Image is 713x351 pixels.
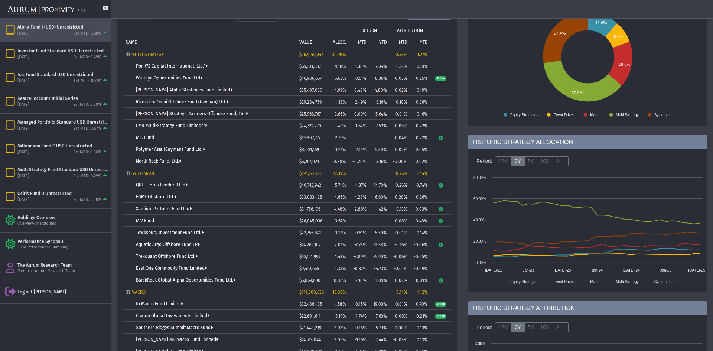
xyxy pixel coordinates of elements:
[361,28,377,33] p: RETURN
[299,313,320,319] span: $22,601,611
[299,207,320,212] span: $31,756,106
[299,183,321,188] span: $40,713,942
[332,290,346,295] span: 16.83%
[131,290,146,295] span: MACRO
[136,135,154,140] a: M C Fund
[511,322,524,333] label: 3Y
[136,313,209,318] a: Caxton Global Investments Limited
[299,195,322,200] span: $33,033,428
[397,28,423,33] p: ATTRIBUTION
[616,280,639,284] text: Multi Strategy
[335,230,346,235] span: 3.21%
[335,100,346,105] span: 4.13%
[77,9,85,14] div: 5.0.1
[349,262,369,274] td: -0.37%
[390,179,410,191] td: -0.26%
[390,72,410,84] td: 0.03%
[688,268,705,272] text: [DATE]-25
[335,76,346,81] span: 6.63%
[17,262,108,268] div: The Aurum Research Team
[123,24,297,48] td: Column NAME
[126,40,137,45] p: NAME
[430,24,451,48] td: Column
[299,40,312,45] p: VALUE
[299,290,324,295] span: $119,300,636
[390,274,410,286] td: -0.02%
[299,325,321,331] span: $21,448,219
[17,72,108,78] div: Isis Fund Standard USD Unrestricted
[410,298,430,310] td: 0.70%
[410,322,430,334] td: 0.13%
[334,207,346,212] span: 4.48%
[335,111,346,117] span: 3.66%
[410,250,430,262] td: -0.05%
[369,84,390,96] td: 4.80%
[335,88,346,93] span: 4.99%
[334,302,346,307] span: 4.58%
[410,238,430,250] td: -0.06%
[349,143,369,155] td: 2.14%
[369,179,390,191] td: 14.70%
[390,250,410,262] td: -0.06%
[17,150,29,155] div: [DATE]
[299,111,321,117] span: $25,966,767
[17,191,108,196] div: Osiris Fund U Unrestricted
[349,36,369,48] td: Column MTD
[335,266,346,271] span: 1.33%
[390,84,410,96] td: -0.02%
[136,111,248,116] a: [PERSON_NAME] Strategic Partners Offshore Fund, Ltd.
[654,280,673,284] text: Systematic
[390,143,410,155] td: 0.02%
[358,40,367,45] p: MTD
[136,64,208,69] a: Point72 Capital International, Ltd.*
[619,62,630,66] text: 16.8%
[473,218,486,222] text: 40.00%
[410,334,430,345] td: 0.13%
[299,76,322,81] span: $46,986,667
[335,242,346,247] span: 2.01%
[17,126,29,131] div: [DATE]
[73,55,101,60] div: Est MTD: 0.49%
[136,182,188,188] a: QRT - Torus Feeder 3 Ltd
[410,215,430,227] td: 0.48%
[349,179,369,191] td: -4.37%
[390,322,410,334] td: 0.00%
[390,155,410,167] td: -0.00%
[390,131,410,143] td: 0.04%
[473,197,486,201] text: 60.00%
[136,87,232,92] a: [PERSON_NAME] Alpha Strategies Fund Limited
[595,20,607,25] text: 11.6%
[473,176,486,180] text: 80.00%
[369,155,390,167] td: 3.16%
[335,183,346,188] span: 5.74%
[349,84,369,96] td: -0.40%
[349,191,369,203] td: -4.28%
[136,147,205,152] a: Polymer Asia (Cayman) Fund Ltd.
[554,268,571,272] text: [DATE]-23
[390,334,410,345] td: -0.03%
[410,96,430,108] td: -0.36%
[410,227,430,238] td: 0.14%
[392,290,407,295] div: -0.14%
[390,215,410,227] td: 0.06%
[369,274,390,286] td: -1.05%
[410,274,430,286] td: -0.01%
[299,88,322,93] span: $35,407,030
[390,108,410,120] td: -0.01%
[74,31,101,36] div: Est MTD: 0.38%
[17,167,108,173] div: Multi Strategy Fund Standard USD Unrestricted
[435,76,446,81] span: Pulse
[413,171,428,176] div: 1.44%
[131,52,164,57] span: MULTI STRATEGY
[136,337,218,342] a: [PERSON_NAME] MB Macro Fund Limited
[136,123,207,128] a: LMR Multi-Strategy Fund Limited**
[369,310,390,322] td: 7.63%
[17,55,29,60] div: [DATE]
[73,197,101,203] div: Est MTD: 0.58%
[392,52,407,57] div: 0.33%
[17,238,108,244] div: Performance Synopsis
[390,36,410,48] td: Column MTD
[410,120,430,131] td: 0.22%
[17,197,29,203] div: [DATE]
[17,245,108,250] div: Fund Performance Summary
